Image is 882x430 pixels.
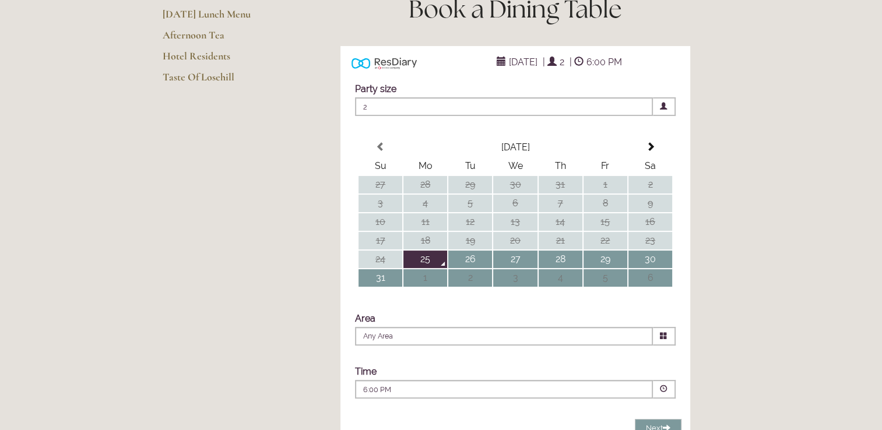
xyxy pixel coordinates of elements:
span: | [570,57,572,68]
td: 18 [403,232,447,249]
a: [DATE] Lunch Menu [163,8,274,29]
td: 27 [359,176,402,193]
td: 12 [448,213,492,231]
td: 24 [359,251,402,268]
img: Powered by ResDiary [352,55,417,72]
td: 15 [584,213,627,231]
td: 16 [628,213,672,231]
span: Previous Month [376,142,385,151]
td: 4 [539,269,582,287]
td: 30 [493,176,537,193]
span: 6:00 PM [584,54,625,71]
td: 19 [448,232,492,249]
td: 6 [493,195,537,212]
td: 14 [539,213,582,231]
td: 11 [403,213,447,231]
td: 6 [628,269,672,287]
th: Th [539,157,582,175]
th: Tu [448,157,492,175]
td: 20 [493,232,537,249]
th: Sa [628,157,672,175]
td: 26 [448,251,492,268]
td: 31 [359,269,402,287]
td: 17 [359,232,402,249]
td: 30 [628,251,672,268]
td: 13 [493,213,537,231]
td: 2 [628,176,672,193]
td: 28 [403,176,447,193]
td: 1 [403,269,447,287]
p: 6:00 PM [363,385,574,395]
span: [DATE] [506,54,540,71]
td: 21 [539,232,582,249]
th: Mo [403,157,447,175]
th: Su [359,157,402,175]
td: 29 [448,176,492,193]
td: 1 [584,176,627,193]
th: We [493,157,537,175]
span: | [543,57,545,68]
td: 3 [493,269,537,287]
label: Party size [355,83,396,94]
label: Area [355,313,375,324]
span: 2 [557,54,567,71]
td: 8 [584,195,627,212]
td: 27 [493,251,537,268]
td: 5 [448,195,492,212]
td: 31 [539,176,582,193]
a: Afternoon Tea [163,29,274,50]
a: Taste Of Losehill [163,71,274,91]
td: 29 [584,251,627,268]
td: 23 [628,232,672,249]
td: 22 [584,232,627,249]
td: 2 [448,269,492,287]
td: 28 [539,251,582,268]
td: 9 [628,195,672,212]
td: 3 [359,195,402,212]
th: Fr [584,157,627,175]
td: 25 [403,251,447,268]
th: Select Month [403,139,627,156]
span: Next Month [645,142,655,151]
td: 7 [539,195,582,212]
td: 4 [403,195,447,212]
span: 2 [355,97,653,116]
td: 5 [584,269,627,287]
a: Hotel Residents [163,50,274,71]
label: Time [355,366,377,377]
td: 10 [359,213,402,231]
